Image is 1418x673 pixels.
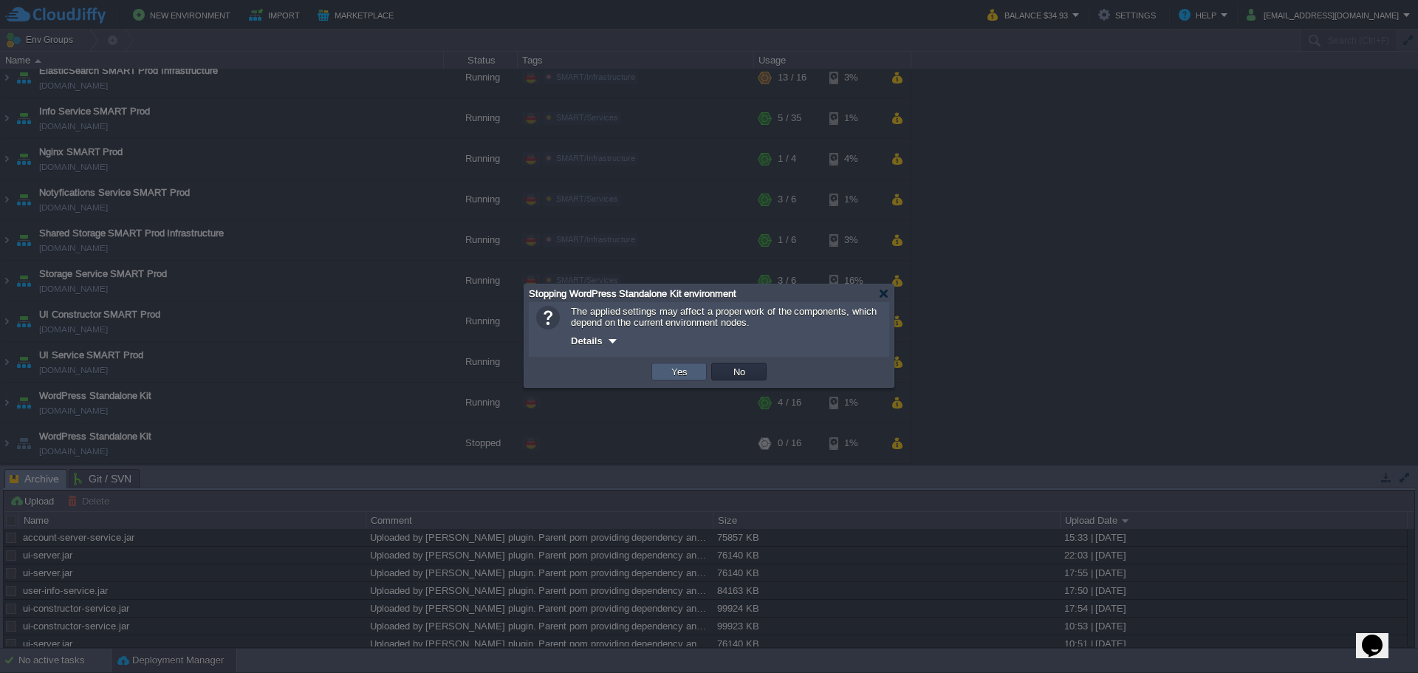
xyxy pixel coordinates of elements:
span: The applied settings may affect a proper work of the components, which depend on the current envi... [571,306,877,328]
button: No [729,365,750,378]
button: Yes [667,365,692,378]
span: Details [571,335,603,346]
iframe: chat widget [1356,614,1403,658]
span: Stopping WordPress Standalone Kit environment [529,288,736,299]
